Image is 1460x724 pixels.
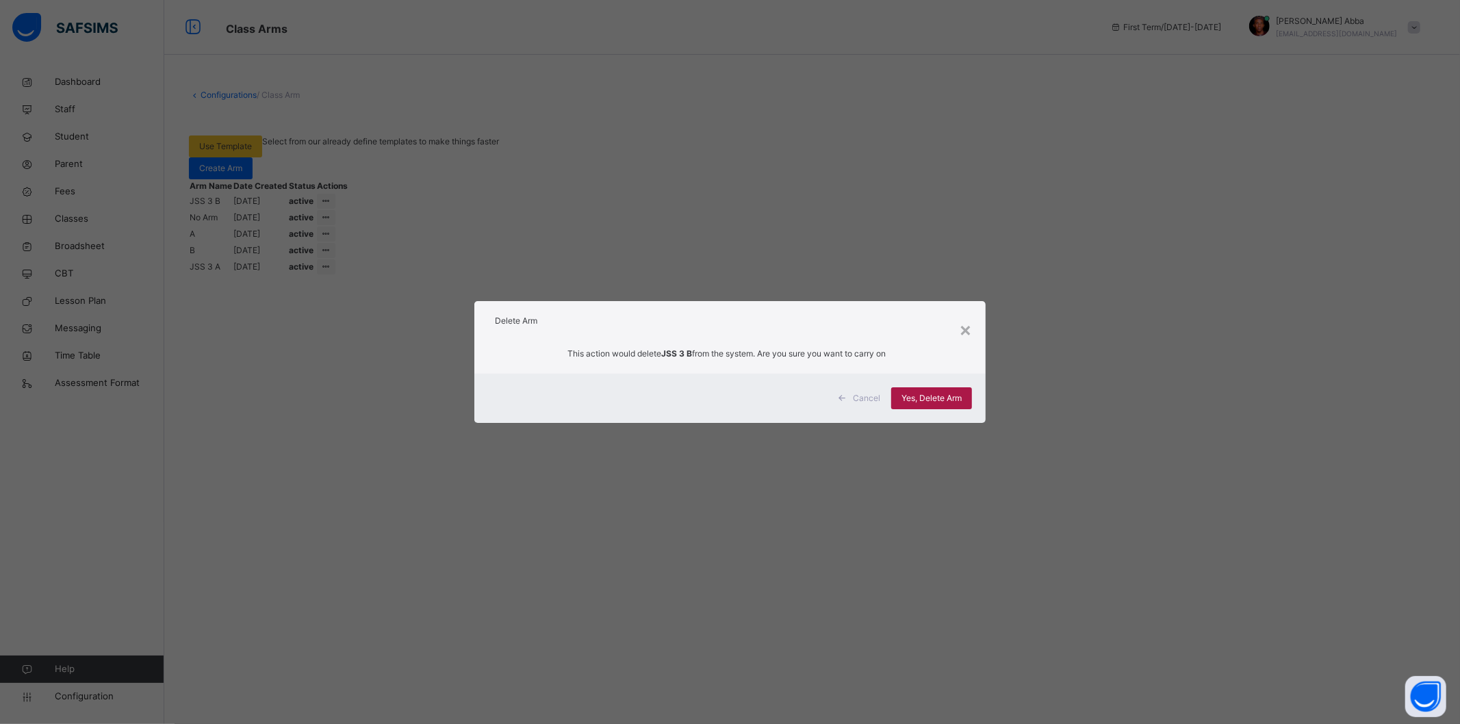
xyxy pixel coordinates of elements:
span: Yes, Delete Arm [901,392,962,404]
button: Open asap [1405,676,1446,717]
h1: Delete Arm [495,315,965,327]
span: This action would delete from the system. Are you sure you want to carry on [495,348,959,360]
strong: JSS 3 B [661,348,692,359]
div: × [959,315,972,344]
span: Cancel [853,392,880,404]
